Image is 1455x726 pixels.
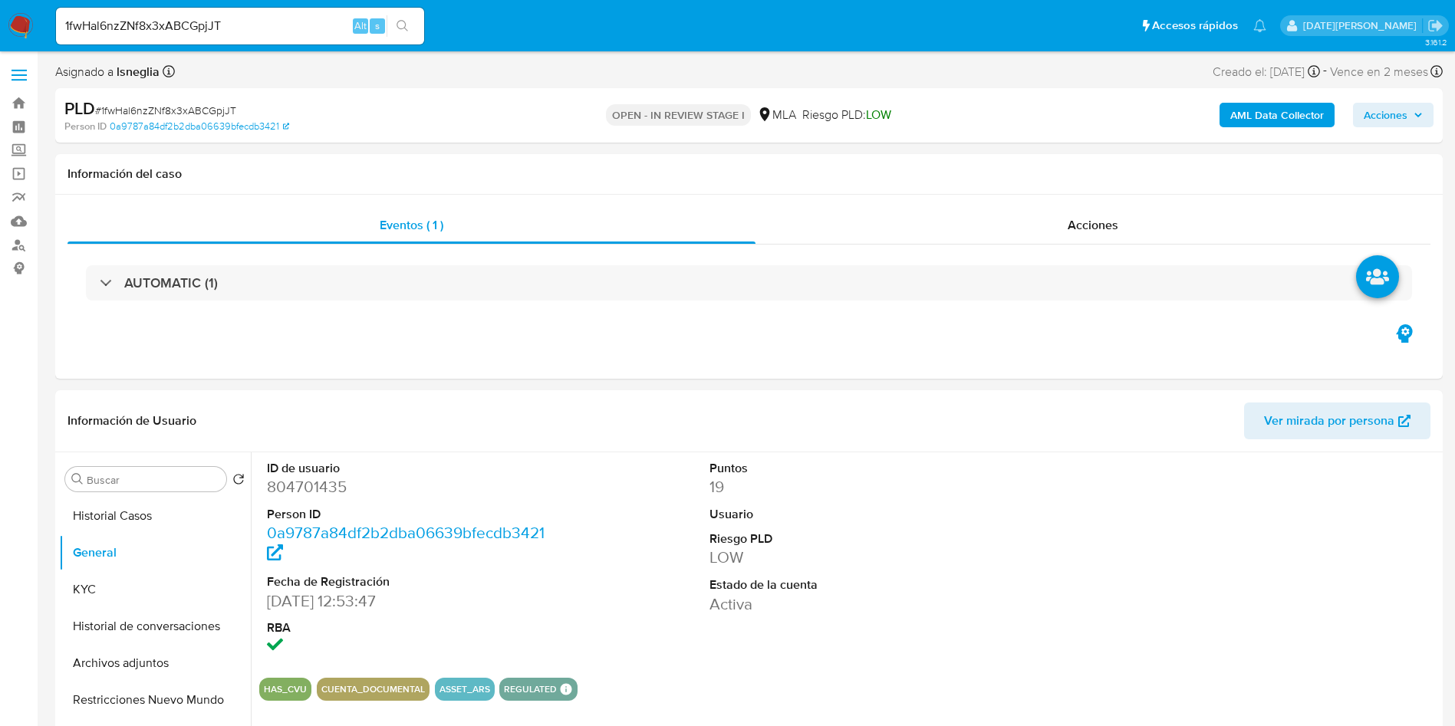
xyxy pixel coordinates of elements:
dt: Puntos [709,460,989,477]
span: # 1fwHal6nzZNf8x3xABCGpjJT [95,103,236,118]
dd: 19 [709,476,989,498]
span: Acciones [1068,216,1118,234]
b: lsneglia [114,63,160,80]
a: 0a9787a84df2b2dba06639bfecdb3421 [110,120,289,133]
button: KYC [59,571,251,608]
button: Restricciones Nuevo Mundo [59,682,251,718]
h1: Información del caso [67,166,1430,182]
input: Buscar [87,473,220,487]
button: search-icon [387,15,418,37]
dd: Activa [709,593,989,615]
button: Buscar [71,473,84,485]
dt: Usuario [709,506,989,523]
span: Alt [354,18,367,33]
b: Person ID [64,120,107,133]
span: s [375,18,380,33]
dd: LOW [709,547,989,568]
dt: Person ID [267,506,547,523]
dt: Estado de la cuenta [709,577,989,593]
a: Notificaciones [1253,19,1266,32]
button: AML Data Collector [1220,103,1335,127]
button: General [59,534,251,571]
button: Ver mirada por persona [1244,402,1430,439]
input: Buscar usuario o caso... [56,16,424,36]
button: Acciones [1353,103,1434,127]
button: Volver al orden por defecto [232,473,245,490]
dt: ID de usuario [267,460,547,477]
a: 0a9787a84df2b2dba06639bfecdb3421 [267,521,545,565]
button: Archivos adjuntos [59,645,251,682]
a: Salir [1427,18,1443,34]
span: Acciones [1364,103,1407,127]
dd: 804701435 [267,476,547,498]
p: OPEN - IN REVIEW STAGE I [606,104,751,126]
span: - [1323,61,1327,82]
span: Ver mirada por persona [1264,402,1394,439]
dt: RBA [267,619,547,636]
span: Accesos rápidos [1152,18,1238,34]
h1: Información de Usuario [67,413,196,429]
span: Asignado a [55,64,160,80]
b: PLD [64,96,95,120]
div: AUTOMATIC (1) [86,265,1412,301]
div: Creado el: [DATE] [1213,61,1320,82]
dd: [DATE] 12:53:47 [267,590,547,612]
dt: Fecha de Registración [267,573,547,590]
b: AML Data Collector [1230,103,1324,127]
span: Vence en 2 meses [1330,64,1428,80]
span: Eventos ( 1 ) [380,216,443,234]
p: lucia.neglia@mercadolibre.com [1303,18,1422,33]
span: Riesgo PLD: [802,107,891,123]
div: MLA [757,107,796,123]
dt: Riesgo PLD [709,531,989,547]
h3: AUTOMATIC (1) [124,274,218,291]
button: Historial Casos [59,498,251,534]
span: LOW [866,106,891,123]
button: Historial de conversaciones [59,608,251,645]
